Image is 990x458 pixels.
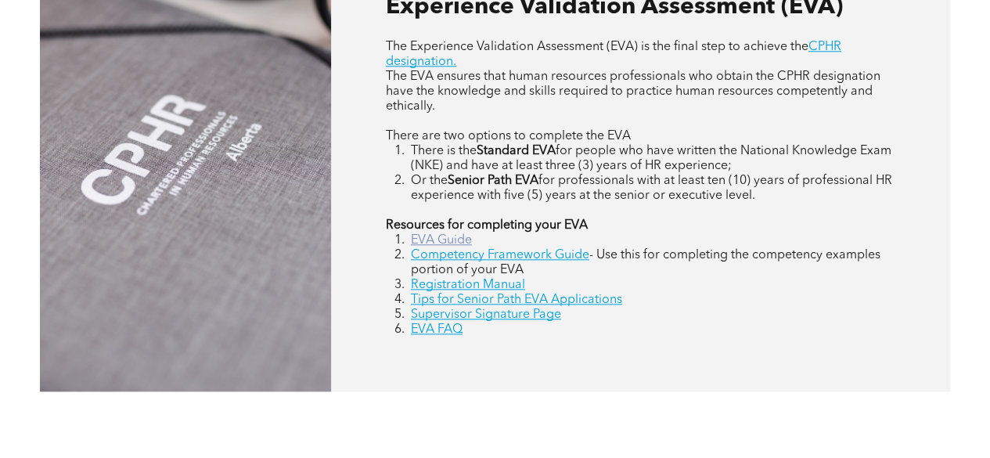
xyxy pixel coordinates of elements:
[411,323,463,336] a: EVA FAQ
[411,175,448,187] span: Or the
[411,249,589,261] a: Competency Framework Guide
[411,145,891,172] span: for people who have written the National Knowledge Exam (NKE) and have at least three (3) years o...
[411,175,892,202] span: for professionals with at least ten (10) years of professional HR experience with five (5) years ...
[386,41,808,53] span: The Experience Validation Assessment (EVA) is the final step to achieve the
[411,294,622,306] a: Tips for Senior Path EVA Applications
[411,249,880,276] span: - Use this for completing the competency examples portion of your EVA
[411,279,525,291] a: Registration Manual
[411,308,561,321] a: Supervisor Signature Page
[386,41,841,68] a: CPHR designation.
[386,130,631,142] span: There are two options to complete the EVA
[448,175,538,187] strong: Senior Path EVA
[411,234,472,247] a: EVA Guide
[386,219,588,232] strong: Resources for completing your EVA
[386,70,880,113] span: The EVA ensures that human resources professionals who obtain the CPHR designation have the knowl...
[411,145,477,157] span: There is the
[477,145,556,157] strong: Standard EVA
